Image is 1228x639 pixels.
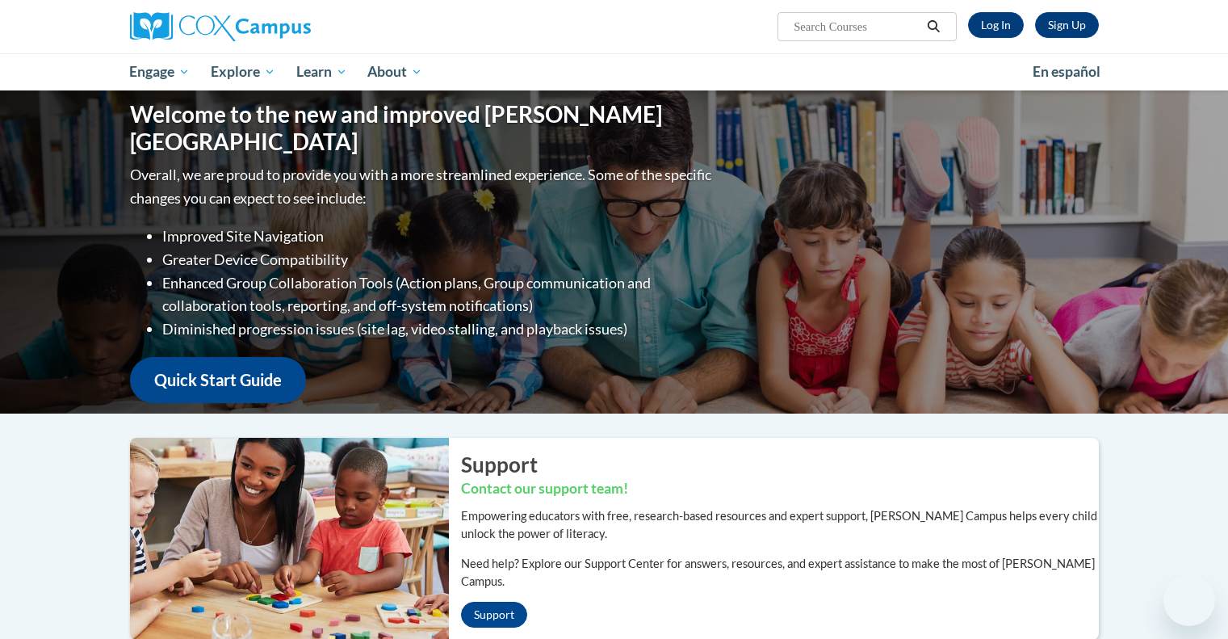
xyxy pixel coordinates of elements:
a: Explore [200,53,286,90]
li: Greater Device Compatibility [162,248,715,271]
iframe: Button to launch messaging window [1163,574,1215,626]
li: Diminished progression issues (site lag, video stalling, and playback issues) [162,317,715,341]
li: Improved Site Navigation [162,225,715,248]
a: About [357,53,433,90]
a: Log In [968,12,1024,38]
a: Quick Start Guide [130,357,306,403]
a: Register [1035,12,1099,38]
p: Empowering educators with free, research-based resources and expert support, [PERSON_NAME] Campus... [461,507,1099,543]
div: Main menu [106,53,1123,90]
span: Learn [296,62,347,82]
button: Search [921,17,945,36]
h1: Welcome to the new and improved [PERSON_NAME][GEOGRAPHIC_DATA] [130,101,715,155]
h3: Contact our support team! [461,479,1099,499]
a: Support [461,602,527,628]
p: Overall, we are proud to provide you with a more streamlined experience. Some of the specific cha... [130,163,715,210]
span: Explore [211,62,275,82]
a: Cox Campus [130,12,437,41]
li: Enhanced Group Collaboration Tools (Action plans, Group communication and collaboration tools, re... [162,271,715,318]
img: Cox Campus [130,12,311,41]
span: En español [1033,63,1100,80]
input: Search Courses [792,17,921,36]
a: En español [1022,55,1111,89]
p: Need help? Explore our Support Center for answers, resources, and expert assistance to make the m... [461,555,1099,591]
h2: Support [461,450,1099,479]
span: Engage [129,62,190,82]
a: Engage [119,53,201,90]
a: Learn [286,53,358,90]
span: About [367,62,422,82]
